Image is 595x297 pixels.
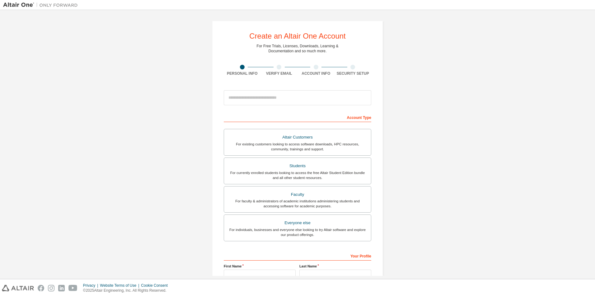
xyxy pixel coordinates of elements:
[228,133,367,142] div: Altair Customers
[83,288,171,293] p: © 2025 Altair Engineering, Inc. All Rights Reserved.
[297,71,335,76] div: Account Info
[224,112,371,122] div: Account Type
[100,283,141,288] div: Website Terms of Use
[224,71,261,76] div: Personal Info
[68,285,77,291] img: youtube.svg
[257,44,339,54] div: For Free Trials, Licenses, Downloads, Learning & Documentation and so much more.
[48,285,54,291] img: instagram.svg
[261,71,298,76] div: Verify Email
[228,227,367,237] div: For individuals, businesses and everyone else looking to try Altair software and explore our prod...
[228,142,367,152] div: For existing customers looking to access software downloads, HPC resources, community, trainings ...
[58,285,65,291] img: linkedin.svg
[2,285,34,291] img: altair_logo.svg
[228,162,367,170] div: Students
[228,219,367,227] div: Everyone else
[224,264,296,269] label: First Name
[38,285,44,291] img: facebook.svg
[228,190,367,199] div: Faculty
[299,264,371,269] label: Last Name
[228,170,367,180] div: For currently enrolled students looking to access the free Altair Student Edition bundle and all ...
[228,199,367,209] div: For faculty & administrators of academic institutions administering students and accessing softwa...
[335,71,372,76] div: Security Setup
[141,283,171,288] div: Cookie Consent
[224,251,371,261] div: Your Profile
[83,283,100,288] div: Privacy
[3,2,81,8] img: Altair One
[249,32,346,40] div: Create an Altair One Account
